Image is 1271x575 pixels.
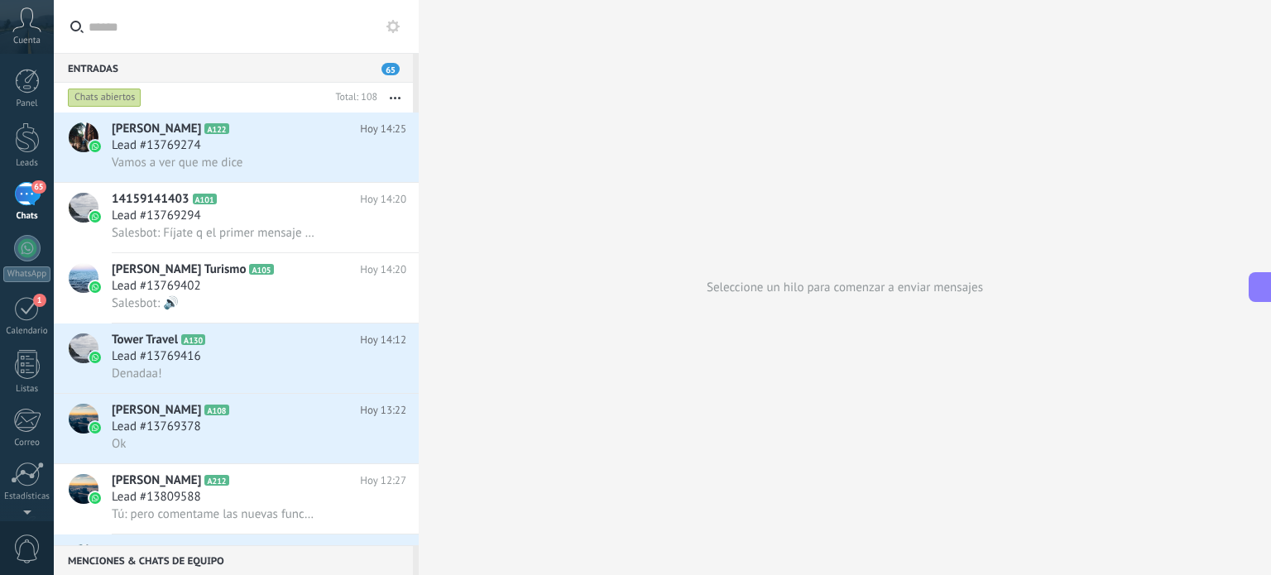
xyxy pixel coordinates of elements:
[204,405,228,415] span: A108
[54,183,419,252] a: avataricon14159141403A101Hoy 14:20Lead #13769294Salesbot: Fíjate q el primer mensaje no lo puedo ver
[377,83,413,113] button: Más
[112,155,242,170] span: Vamos a ver que me dice
[112,436,126,452] span: Ok
[112,278,201,295] span: Lead #13769402
[54,253,419,323] a: avataricon[PERSON_NAME] TurismoA105Hoy 14:20Lead #13769402Salesbot: 🔊
[89,352,101,363] img: icon
[381,63,400,75] span: 65
[112,419,201,435] span: Lead #13769378
[112,225,315,241] span: Salesbot: Fíjate q el primer mensaje no lo puedo ver
[3,491,51,502] div: Estadísticas
[249,264,273,275] span: A105
[13,36,41,46] span: Cuenta
[360,261,406,278] span: Hoy 14:20
[204,123,228,134] span: A122
[347,543,406,559] span: [DATE] 12:14
[54,545,413,575] div: Menciones & Chats de equipo
[89,211,101,223] img: icon
[193,194,217,204] span: A101
[54,394,419,463] a: avataricon[PERSON_NAME]A108Hoy 13:22Lead #13769378Ok
[360,121,406,137] span: Hoy 14:25
[112,332,178,348] span: Tower Travel
[360,472,406,489] span: Hoy 12:27
[112,472,201,489] span: [PERSON_NAME]
[360,332,406,348] span: Hoy 14:12
[89,422,101,434] img: icon
[3,98,51,109] div: Panel
[89,281,101,293] img: icon
[3,384,51,395] div: Listas
[112,489,201,506] span: Lead #13809588
[112,137,201,154] span: Lead #13769274
[54,53,413,83] div: Entradas
[3,266,50,282] div: WhatsApp
[112,295,179,311] span: Salesbot: 🔊
[89,141,101,152] img: icon
[360,402,406,419] span: Hoy 13:22
[89,492,101,504] img: icon
[112,543,201,559] span: [PERSON_NAME]
[3,326,51,337] div: Calendario
[33,294,46,307] span: 1
[3,158,51,169] div: Leads
[112,402,201,419] span: [PERSON_NAME]
[3,211,51,222] div: Chats
[112,121,201,137] span: [PERSON_NAME]
[54,323,419,393] a: avatariconTower TravelA130Hoy 14:12Lead #13769416Denadaa!
[204,475,228,486] span: A212
[112,261,246,278] span: [PERSON_NAME] Turismo
[54,113,419,182] a: avataricon[PERSON_NAME]A122Hoy 14:25Lead #13769274Vamos a ver que me dice
[329,89,377,106] div: Total: 108
[112,208,201,224] span: Lead #13769294
[112,191,189,208] span: 14159141403
[54,464,419,534] a: avataricon[PERSON_NAME]A212Hoy 12:27Lead #13809588Tú: pero comentame las nuevas funcionalidades s...
[31,180,46,194] span: 65
[360,191,406,208] span: Hoy 14:20
[112,348,201,365] span: Lead #13769416
[3,438,51,448] div: Correo
[112,506,315,522] span: Tú: pero comentame las nuevas funcionalidades si querés
[112,366,162,381] span: Denadaa!
[68,88,141,108] div: Chats abiertos
[181,334,205,345] span: A130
